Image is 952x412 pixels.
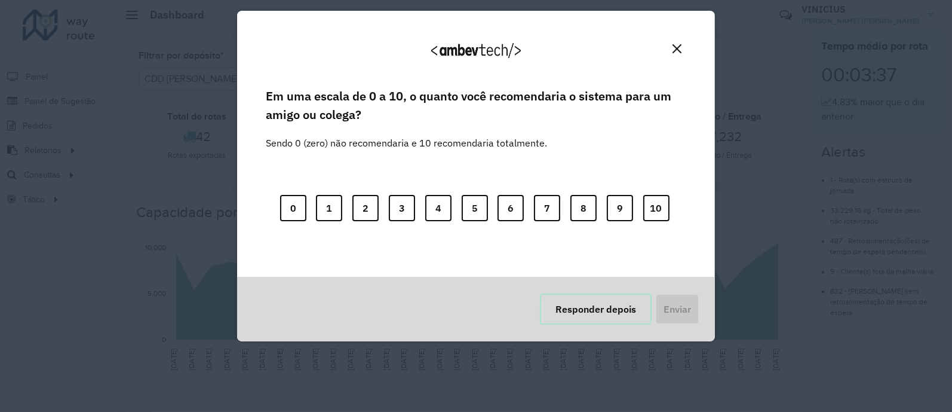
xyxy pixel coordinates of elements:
[607,195,633,221] button: 9
[266,121,547,150] label: Sendo 0 (zero) não recomendaria e 10 recomendaria totalmente.
[462,195,488,221] button: 5
[668,39,686,58] button: Close
[570,195,597,221] button: 8
[280,195,306,221] button: 0
[431,43,521,58] img: Logo Ambevtech
[266,87,686,124] label: Em uma escala de 0 a 10, o quanto você recomendaria o sistema para um amigo ou colega?
[540,294,652,325] button: Responder depois
[643,195,670,221] button: 10
[425,195,452,221] button: 4
[316,195,342,221] button: 1
[498,195,524,221] button: 6
[672,44,681,53] img: Close
[352,195,379,221] button: 2
[534,195,560,221] button: 7
[389,195,415,221] button: 3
